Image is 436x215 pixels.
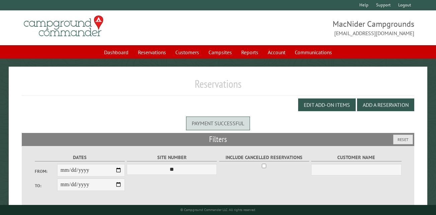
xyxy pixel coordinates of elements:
img: Campground Commander [22,13,105,39]
label: Customer Name [311,154,401,161]
div: Payment successful [186,117,250,130]
label: Site Number [127,154,217,161]
small: © Campground Commander LLC. All rights reserved. [180,208,256,212]
h2: Filters [22,133,414,146]
button: Edit Add-on Items [298,98,356,111]
a: Campsites [204,46,236,59]
span: MacNider Campgrounds [EMAIL_ADDRESS][DOMAIN_NAME] [218,18,414,37]
label: Dates [35,154,125,161]
a: Reports [237,46,262,59]
a: Account [264,46,289,59]
button: Reset [393,135,413,144]
label: From: [35,168,57,174]
a: Customers [171,46,203,59]
a: Communications [291,46,336,59]
a: Dashboard [100,46,133,59]
button: Add a Reservation [357,98,414,111]
a: Reservations [134,46,170,59]
label: To: [35,183,57,189]
label: Include Cancelled Reservations [219,154,309,161]
h1: Reservations [22,77,414,96]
